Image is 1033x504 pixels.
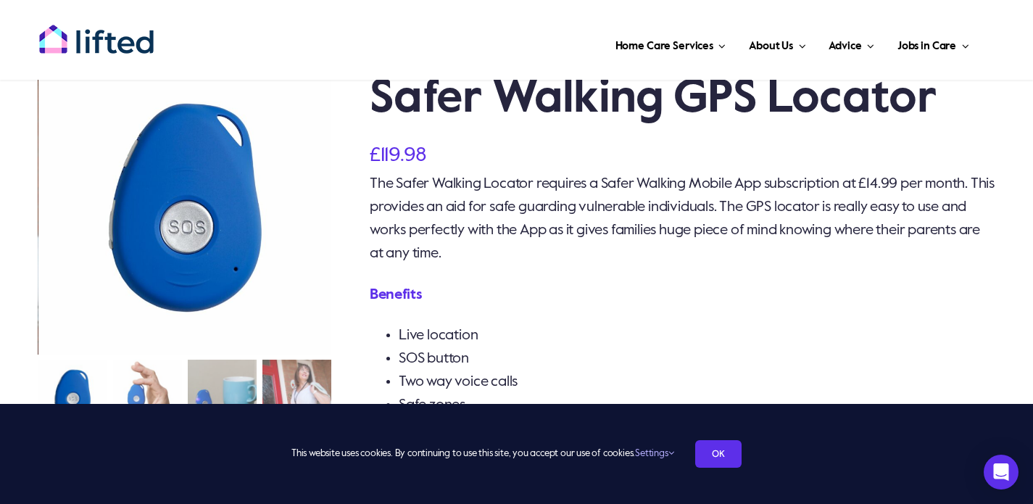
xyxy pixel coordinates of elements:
[893,22,974,65] a: Jobs in Care
[370,70,995,128] h1: Safer Walking GPS Locator
[370,145,427,165] bdi: 119.98
[201,22,974,65] nav: Main Menu
[695,440,742,468] a: OK
[399,347,995,371] li: SOS button
[984,455,1019,489] div: Open Intercom Messenger
[38,360,107,429] img: Safer Walking GPS Locator
[113,360,182,429] img: Safer Walking GPS Locator - Image 2
[824,22,878,65] a: Advice
[829,35,861,58] span: Advice
[399,394,995,417] li: Safe zones
[38,24,154,38] a: lifted-logo
[291,442,673,466] span: This website uses cookies. By continuing to use this site, you accept our use of cookies.
[399,371,995,394] li: Two way voice calls
[262,360,331,429] img: Safer Walking GPS Locator - Image 4
[399,324,995,347] li: Live location
[635,449,673,458] a: Settings
[38,61,332,355] a: RAVT01Storyandsons_1152x1152
[744,22,810,65] a: About Us
[615,35,713,58] span: Home Care Services
[370,285,995,305] h4: Benefits
[188,360,257,429] img: Safer Walking GPS Locator - Image 3
[370,145,381,165] span: £
[370,173,995,265] p: The Safer Walking Locator requires a Safer Walking Mobile App subscription at £14.99 per month. T...
[749,35,793,58] span: About Us
[611,22,731,65] a: Home Care Services
[897,35,956,58] span: Jobs in Care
